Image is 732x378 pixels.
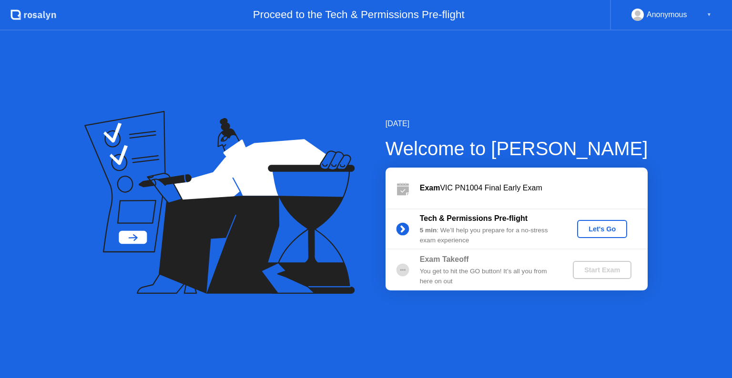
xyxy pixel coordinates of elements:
button: Let's Go [577,220,627,238]
div: Welcome to [PERSON_NAME] [386,134,648,163]
button: Start Exam [573,261,631,279]
div: [DATE] [386,118,648,129]
div: You get to hit the GO button! It’s all you from here on out [420,267,557,286]
div: Anonymous [647,9,687,21]
b: Tech & Permissions Pre-flight [420,214,528,222]
b: Exam Takeoff [420,255,469,263]
div: ▼ [707,9,712,21]
div: : We’ll help you prepare for a no-stress exam experience [420,226,557,245]
b: Exam [420,184,440,192]
div: Start Exam [577,266,628,274]
div: VIC PN1004 Final Early Exam [420,182,648,194]
div: Let's Go [581,225,623,233]
b: 5 min [420,227,437,234]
